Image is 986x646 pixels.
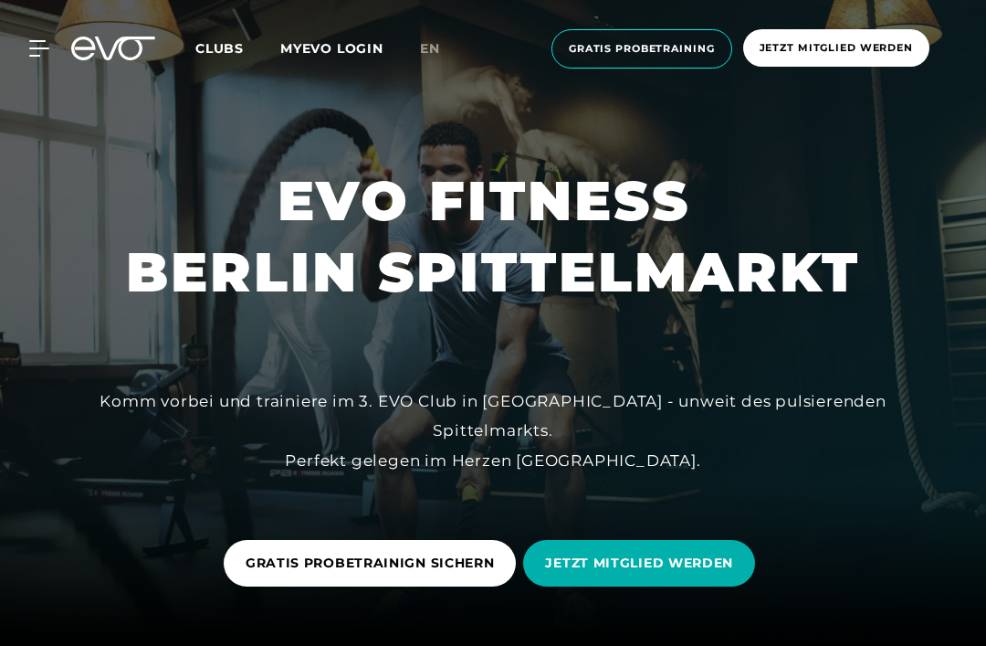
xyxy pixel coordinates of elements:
[195,39,280,57] a: Clubs
[523,526,762,600] a: JETZT MITGLIED WERDEN
[738,29,935,69] a: Jetzt Mitglied werden
[82,387,904,475] div: Komm vorbei und trainiere im 3. EVO Club in [GEOGRAPHIC_DATA] - unweit des pulsierenden Spittelma...
[195,40,244,57] span: Clubs
[126,165,860,308] h1: EVO FITNESS BERLIN SPITTELMARKT
[545,554,733,573] span: JETZT MITGLIED WERDEN
[420,40,440,57] span: en
[569,41,715,57] span: Gratis Probetraining
[760,40,913,56] span: Jetzt Mitglied werden
[280,40,383,57] a: MYEVO LOGIN
[546,29,738,69] a: Gratis Probetraining
[420,38,462,59] a: en
[224,526,524,600] a: GRATIS PROBETRAINIGN SICHERN
[246,554,495,573] span: GRATIS PROBETRAINIGN SICHERN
